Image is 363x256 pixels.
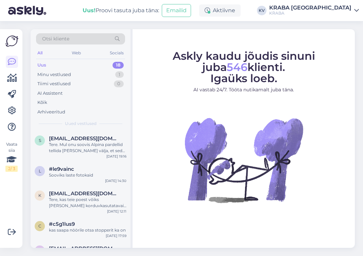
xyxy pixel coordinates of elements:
div: KRABA [269,11,351,16]
span: kellyvahtramae@gmail.com [49,190,120,197]
button: Emailid [162,4,191,17]
div: kas saapa nöörile otsa stopperit ka on [49,227,126,233]
img: No Chat active [183,99,305,221]
span: liisbetkukk@gmail.com [49,245,120,252]
span: #c5g1lus9 [49,221,75,227]
div: 2 / 3 [5,166,18,172]
div: Web [70,49,82,57]
div: 18 [113,62,124,69]
div: Minu vestlused [37,71,71,78]
div: Sooviks laste fotokaid [49,172,126,178]
div: Proovi tasuta juba täna: [83,6,159,15]
div: [DATE] 14:30 [105,178,126,183]
div: Tere, kas teie poest võiks [PERSON_NAME] korduvkasutatavaid nõusid [49,197,126,209]
span: 546 [227,60,247,74]
span: Otsi kliente [42,35,69,42]
span: k [38,193,41,198]
div: 1 [115,71,124,78]
span: #le9vainc [49,166,74,172]
div: Kõik [37,99,47,106]
p: AI vastab 24/7. Tööta nutikamalt juba täna. [139,86,349,93]
span: l [39,168,41,173]
div: Arhiveeritud [37,109,65,115]
div: KRABA [GEOGRAPHIC_DATA] [269,5,351,11]
div: All [36,49,44,57]
span: Askly kaudu jõudis sinuni juba klienti. Igaüks loeb. [173,49,315,85]
div: Tiimi vestlused [37,80,71,87]
div: Vaata siia [5,141,18,172]
span: c [38,223,41,228]
div: Tere. Mul onu soovis Alpina pardellid tellida [PERSON_NAME] välja, et seda siiski pole laos ja lu... [49,142,126,154]
img: Askly Logo [5,35,18,48]
div: KV [257,6,266,15]
span: Uued vestlused [65,121,97,127]
div: Aktiivne [199,4,241,17]
div: AI Assistent [37,90,63,97]
a: KRABA [GEOGRAPHIC_DATA]KRABA [269,5,359,16]
div: [DATE] 19:16 [106,154,126,159]
span: Stevelimeribel@gmail.com [49,135,120,142]
b: Uus! [83,7,96,14]
div: 0 [114,80,124,87]
div: Socials [108,49,125,57]
div: [DATE] 17:59 [106,233,126,238]
span: S [39,138,41,143]
div: Uus [37,62,46,69]
div: [DATE] 12:11 [107,209,126,214]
